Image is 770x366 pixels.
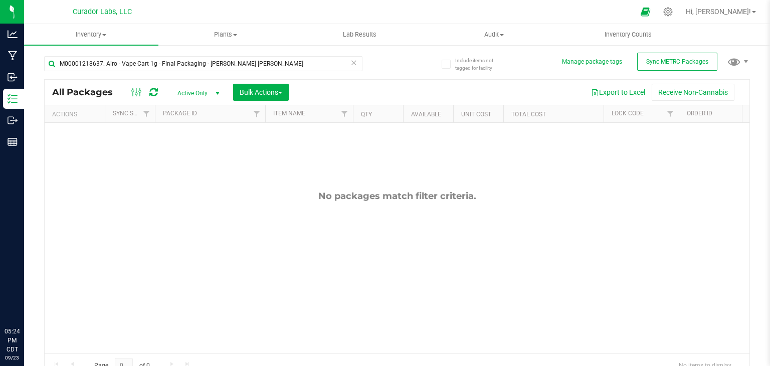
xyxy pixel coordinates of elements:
[113,110,151,117] a: Sync Status
[24,30,158,39] span: Inventory
[8,115,18,125] inline-svg: Outbound
[5,354,20,361] p: 09/23
[293,24,427,45] a: Lab Results
[158,24,293,45] a: Plants
[591,30,665,39] span: Inventory Counts
[637,53,717,71] button: Sync METRC Packages
[249,105,265,122] a: Filter
[686,8,751,16] span: Hi, [PERSON_NAME]!
[138,105,155,122] a: Filter
[8,51,18,61] inline-svg: Manufacturing
[612,110,644,117] a: Lock Code
[427,30,560,39] span: Audit
[24,24,158,45] a: Inventory
[52,111,101,118] div: Actions
[73,8,132,16] span: Curador Labs, LLC
[8,72,18,82] inline-svg: Inbound
[44,56,362,71] input: Search Package ID, Item Name, SKU, Lot or Part Number...
[240,88,282,96] span: Bulk Actions
[662,105,679,122] a: Filter
[233,84,289,101] button: Bulk Actions
[350,56,357,69] span: Clear
[634,2,657,22] span: Open Ecommerce Menu
[336,105,353,122] a: Filter
[646,58,708,65] span: Sync METRC Packages
[585,84,652,101] button: Export to Excel
[329,30,390,39] span: Lab Results
[511,111,546,118] a: Total Cost
[52,87,123,98] span: All Packages
[652,84,734,101] button: Receive Non-Cannabis
[455,57,505,72] span: Include items not tagged for facility
[45,191,749,202] div: No packages match filter criteria.
[737,105,754,122] a: Filter
[10,286,40,316] iframe: Resource center
[561,24,695,45] a: Inventory Counts
[163,110,197,117] a: Package ID
[273,110,305,117] a: Item Name
[687,110,712,117] a: Order Id
[461,111,491,118] a: Unit Cost
[411,111,441,118] a: Available
[361,111,372,118] a: Qty
[8,29,18,39] inline-svg: Analytics
[8,137,18,147] inline-svg: Reports
[662,7,674,17] div: Manage settings
[562,58,622,66] button: Manage package tags
[8,94,18,104] inline-svg: Inventory
[159,30,292,39] span: Plants
[5,327,20,354] p: 05:24 PM CDT
[427,24,561,45] a: Audit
